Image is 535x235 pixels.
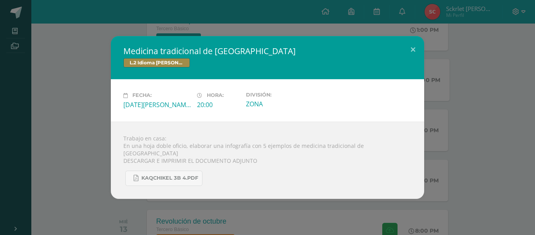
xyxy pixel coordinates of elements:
div: Trabajo en casa: En una hoja doble oficio, elaborar una infografía con 5 ejemplos de medicina tra... [111,122,424,199]
label: División: [246,92,313,98]
h2: Medicina tradicional de [GEOGRAPHIC_DATA] [123,46,412,56]
span: KAQCHIKEL 3B 4.pdf [141,175,198,181]
div: ZONA [246,100,313,108]
button: Close (Esc) [402,36,424,63]
span: Hora: [207,93,224,98]
div: 20:00 [197,100,240,109]
span: Fecha: [132,93,152,98]
span: L.2 Idioma [PERSON_NAME] [123,58,190,67]
a: KAQCHIKEL 3B 4.pdf [125,171,202,186]
div: [DATE][PERSON_NAME] [123,100,191,109]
